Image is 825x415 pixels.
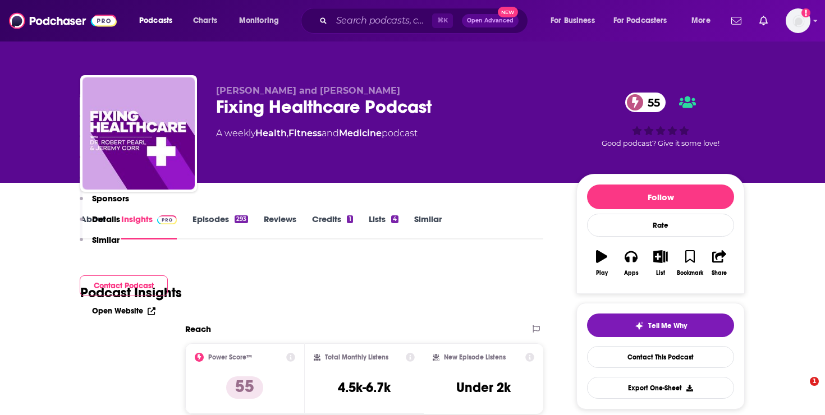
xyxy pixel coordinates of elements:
[656,270,665,276] div: List
[456,379,511,396] h3: Under 2k
[755,11,772,30] a: Show notifications dropdown
[587,185,734,209] button: Follow
[80,275,168,296] button: Contact Podcast
[587,214,734,237] div: Rate
[786,8,810,33] span: Logged in as DoraMarie4
[543,12,609,30] button: open menu
[338,379,391,396] h3: 4.5k-6.7k
[92,234,120,245] p: Similar
[462,14,519,27] button: Open AdvancedNew
[186,12,224,30] a: Charts
[467,18,514,24] span: Open Advanced
[369,214,398,239] a: Lists4
[312,214,352,239] a: Credits1
[705,243,734,283] button: Share
[92,214,120,224] p: Details
[255,128,287,139] a: Health
[80,234,120,255] button: Similar
[226,376,263,399] p: 55
[677,270,703,276] div: Bookmark
[264,214,296,239] a: Reviews
[810,377,819,386] span: 1
[235,215,248,223] div: 293
[9,10,117,31] img: Podchaser - Follow, Share and Rate Podcasts
[786,8,810,33] button: Show profile menu
[332,12,432,30] input: Search podcasts, credits, & more...
[587,243,616,283] button: Play
[92,306,155,316] a: Open Website
[414,214,442,239] a: Similar
[287,128,288,139] span: ,
[311,8,539,34] div: Search podcasts, credits, & more...
[216,85,400,96] span: [PERSON_NAME] and [PERSON_NAME]
[339,128,382,139] a: Medicine
[432,13,453,28] span: ⌘ K
[636,93,666,112] span: 55
[613,13,667,29] span: For Podcasters
[322,128,339,139] span: and
[648,321,687,330] span: Tell Me Why
[185,324,211,334] h2: Reach
[208,353,252,361] h2: Power Score™
[727,11,746,30] a: Show notifications dropdown
[675,243,704,283] button: Bookmark
[325,353,388,361] h2: Total Monthly Listens
[239,13,279,29] span: Monitoring
[602,139,719,147] span: Good podcast? Give it some love!
[801,8,810,17] svg: Add a profile image
[787,377,814,404] iframe: Intercom live chat
[551,13,595,29] span: For Business
[635,321,644,330] img: tell me why sparkle
[691,13,711,29] span: More
[444,353,506,361] h2: New Episode Listens
[391,215,398,223] div: 4
[139,13,172,29] span: Podcasts
[192,214,248,239] a: Episodes293
[625,93,666,112] a: 55
[347,215,352,223] div: 1
[606,12,684,30] button: open menu
[616,243,645,283] button: Apps
[587,313,734,337] button: tell me why sparkleTell Me Why
[216,127,418,140] div: A weekly podcast
[82,77,195,190] img: Fixing Healthcare Podcast
[131,12,187,30] button: open menu
[498,7,518,17] span: New
[624,270,639,276] div: Apps
[80,214,120,234] button: Details
[596,270,608,276] div: Play
[576,85,745,155] div: 55Good podcast? Give it some love!
[288,128,322,139] a: Fitness
[712,270,727,276] div: Share
[786,8,810,33] img: User Profile
[646,243,675,283] button: List
[193,13,217,29] span: Charts
[231,12,294,30] button: open menu
[587,377,734,399] button: Export One-Sheet
[587,346,734,368] a: Contact This Podcast
[684,12,725,30] button: open menu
